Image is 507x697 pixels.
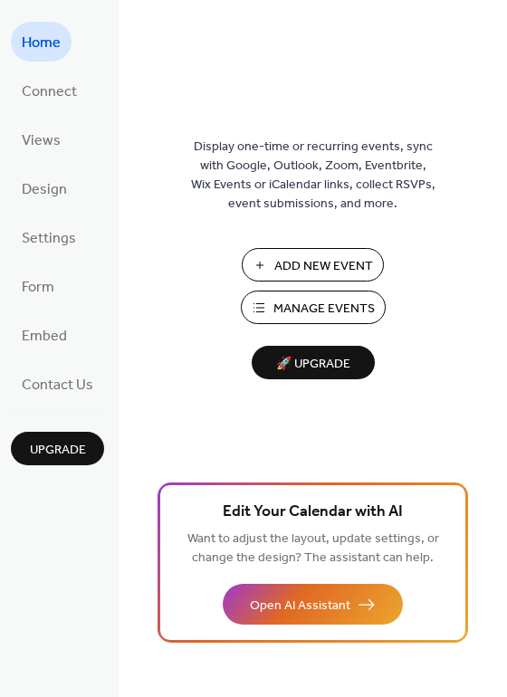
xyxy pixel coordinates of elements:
span: Embed [22,322,67,351]
span: Settings [22,224,76,253]
span: Display one-time or recurring events, sync with Google, Outlook, Zoom, Eventbrite, Wix Events or ... [191,138,435,214]
button: Manage Events [241,291,386,324]
a: Home [11,22,72,62]
a: Contact Us [11,364,104,404]
button: Upgrade [11,432,104,465]
span: Connect [22,78,77,107]
a: Views [11,119,72,159]
span: Home [22,29,61,58]
button: Add New Event [242,248,384,282]
a: Settings [11,217,87,257]
span: Form [22,273,54,302]
span: Upgrade [30,441,86,460]
span: Open AI Assistant [250,597,350,616]
span: 🚀 Upgrade [263,352,364,377]
span: Edit Your Calendar with AI [223,500,403,525]
a: Embed [11,315,78,355]
button: Open AI Assistant [223,584,403,625]
a: Design [11,168,78,208]
button: 🚀 Upgrade [252,346,375,379]
a: Form [11,266,65,306]
span: Want to adjust the layout, update settings, or change the design? The assistant can help. [187,527,439,570]
a: Connect [11,71,88,110]
span: Views [22,127,61,156]
span: Add New Event [274,257,373,276]
span: Design [22,176,67,205]
span: Contact Us [22,371,93,400]
span: Manage Events [273,300,375,319]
